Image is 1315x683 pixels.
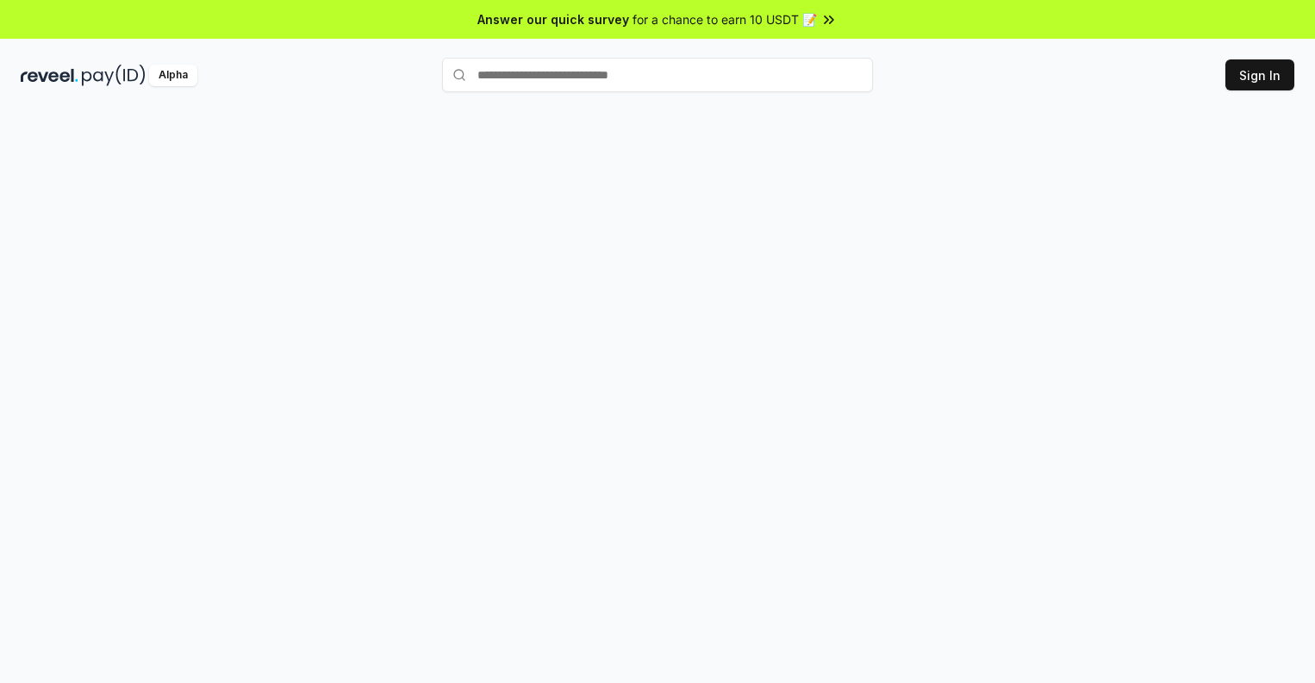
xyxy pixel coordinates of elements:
[633,10,817,28] span: for a chance to earn 10 USDT 📝
[82,65,146,86] img: pay_id
[1225,59,1294,90] button: Sign In
[149,65,197,86] div: Alpha
[477,10,629,28] span: Answer our quick survey
[21,65,78,86] img: reveel_dark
